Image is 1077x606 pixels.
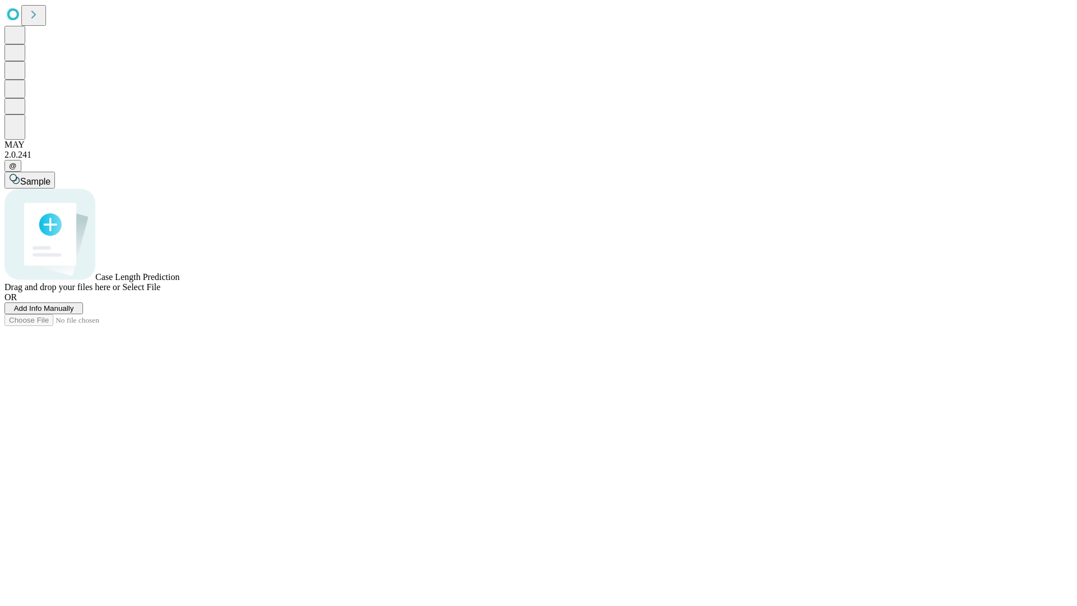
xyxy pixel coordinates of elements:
span: Sample [20,177,50,186]
span: Drag and drop your files here or [4,282,120,292]
span: @ [9,162,17,170]
span: OR [4,292,17,302]
div: 2.0.241 [4,150,1073,160]
span: Case Length Prediction [95,272,179,282]
div: MAY [4,140,1073,150]
span: Select File [122,282,160,292]
span: Add Info Manually [14,304,74,313]
button: Add Info Manually [4,302,83,314]
button: @ [4,160,21,172]
button: Sample [4,172,55,189]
